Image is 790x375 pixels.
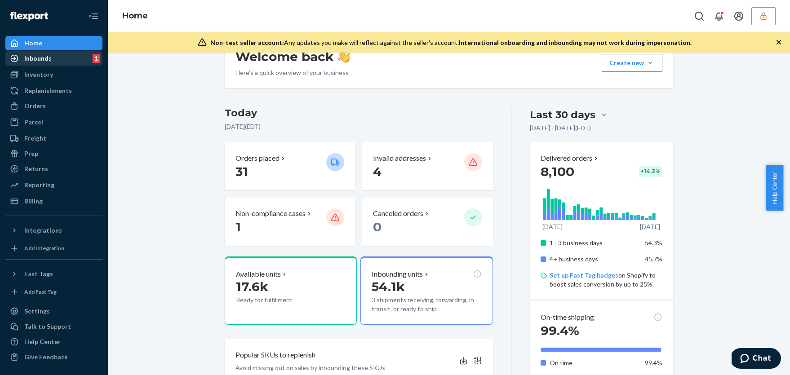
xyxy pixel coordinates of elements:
[24,226,62,235] div: Integrations
[5,194,102,208] a: Billing
[24,39,42,48] div: Home
[235,363,385,372] p: Avoid missing out on sales by inbounding these SKUs
[24,322,71,331] div: Talk to Support
[602,54,662,72] button: Create new
[24,337,61,346] div: Help Center
[10,12,48,21] img: Flexport logo
[24,288,57,296] div: Add Fast Tag
[24,118,43,127] div: Parcel
[372,296,481,313] p: 3 shipments receiving, forwarding, in transit, or ready to ship
[225,198,355,246] button: Non-compliance cases 1
[640,222,660,231] p: [DATE]
[373,153,426,163] p: Invalid addresses
[5,146,102,161] a: Prep
[542,222,563,231] p: [DATE]
[24,149,38,158] div: Prep
[5,267,102,281] button: Fast Tags
[5,178,102,192] a: Reporting
[235,350,315,360] p: Popular SKUs to replenish
[550,238,638,247] p: 1 - 3 business days
[459,39,692,46] span: International onboarding and inbounding may not work during impersonation.
[710,7,728,25] button: Open notifications
[24,70,53,79] div: Inventory
[645,239,662,247] span: 54.3%
[645,359,662,366] span: 99.4%
[645,255,662,263] span: 45.7%
[5,51,102,66] a: Inbounds1
[235,49,350,65] h1: Welcome back
[93,54,100,63] div: 1
[530,108,595,122] div: Last 30 days
[24,353,68,362] div: Give Feedback
[5,162,102,176] a: Returns
[115,3,155,29] ol: breadcrumbs
[235,68,350,77] p: Here’s a quick overview of your business
[373,208,423,219] p: Canceled orders
[236,296,319,304] p: Ready for fulfillment
[372,279,405,294] span: 54.1k
[225,122,493,131] p: [DATE] ( EDT )
[5,335,102,349] a: Help Center
[373,164,382,179] span: 4
[373,219,382,234] span: 0
[550,271,662,289] p: on Shopify to boost sales conversion by up to 25%.
[5,131,102,146] a: Freight
[24,86,72,95] div: Replenishments
[5,241,102,256] a: Add Integration
[24,101,46,110] div: Orders
[24,244,64,252] div: Add Integration
[5,115,102,129] a: Parcel
[541,312,594,322] p: On-time shipping
[550,358,638,367] p: On time
[225,256,357,325] button: Available units17.6kReady for fulfillment
[24,134,46,143] div: Freight
[5,67,102,82] a: Inventory
[541,164,574,179] span: 8,100
[5,285,102,299] a: Add Fast Tag
[541,323,579,338] span: 99.4%
[5,350,102,364] button: Give Feedback
[24,54,52,63] div: Inbounds
[550,255,638,264] p: 4+ business days
[362,198,493,246] button: Canceled orders 0
[5,99,102,113] a: Orders
[550,271,618,279] a: Set up Fast Tag badges
[5,223,102,238] button: Integrations
[362,142,493,190] button: Invalid addresses 4
[24,164,48,173] div: Returns
[732,348,781,371] iframe: Opens a widget where you can chat to one of our agents
[236,269,281,279] p: Available units
[530,124,591,132] p: [DATE] - [DATE] ( EDT )
[24,307,50,316] div: Settings
[236,279,268,294] span: 17.6k
[337,50,350,63] img: hand-wave emoji
[5,36,102,50] a: Home
[84,7,102,25] button: Close Navigation
[766,165,783,211] button: Help Center
[235,164,248,179] span: 31
[690,7,708,25] button: Open Search Box
[360,256,493,325] button: Inbounding units54.1k3 shipments receiving, forwarding, in transit, or ready to ship
[235,208,306,219] p: Non-compliance cases
[225,142,355,190] button: Orders placed 31
[24,181,54,190] div: Reporting
[210,38,692,47] div: Any updates you make will reflect against the seller's account.
[541,153,599,163] button: Delivered orders
[372,269,423,279] p: Inbounding units
[639,166,662,177] div: + 14.3 %
[5,319,102,334] button: Talk to Support
[235,219,241,234] span: 1
[730,7,748,25] button: Open account menu
[225,106,493,120] h3: Today
[24,197,43,206] div: Billing
[24,269,53,278] div: Fast Tags
[5,84,102,98] a: Replenishments
[235,153,280,163] p: Orders placed
[122,11,148,21] a: Home
[210,39,284,46] span: Non-test seller account:
[5,304,102,318] a: Settings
